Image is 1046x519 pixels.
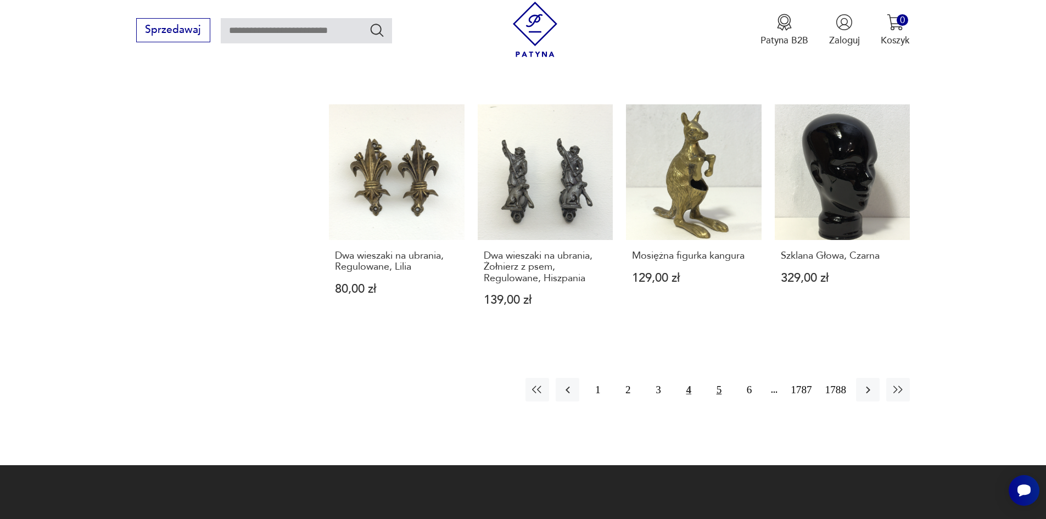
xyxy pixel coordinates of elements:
[136,18,210,42] button: Sprzedawaj
[760,14,808,47] button: Patyna B2B
[626,104,762,332] a: Mosiężna figurka kanguraMosiężna figurka kangura129,00 zł
[484,294,607,306] p: 139,00 zł
[881,14,910,47] button: 0Koszyk
[836,14,853,31] img: Ikonka użytkownika
[507,2,563,57] img: Patyna - sklep z meblami i dekoracjami vintage
[707,378,731,401] button: 5
[677,378,701,401] button: 4
[329,104,465,332] a: Dwa wieszaki na ubrania, Regulowane, LiliaDwa wieszaki na ubrania, Regulowane, Lilia80,00 zł
[1009,475,1039,506] iframe: Smartsupp widget button
[887,14,904,31] img: Ikona koszyka
[646,378,670,401] button: 3
[829,14,860,47] button: Zaloguj
[787,378,815,401] button: 1787
[586,378,609,401] button: 1
[881,34,910,47] p: Koszyk
[484,250,607,284] h3: Dwa wieszaki na ubrania, Żołnierz z psem, Regulowane, Hiszpania
[737,378,761,401] button: 6
[781,250,904,261] h3: Szklana Głowa, Czarna
[632,250,756,261] h3: Mosiężna figurka kangura
[478,104,613,332] a: Dwa wieszaki na ubrania, Żołnierz z psem, Regulowane, HiszpaniaDwa wieszaki na ubrania, Żołnierz ...
[760,14,808,47] a: Ikona medaluPatyna B2B
[335,283,458,295] p: 80,00 zł
[369,22,385,38] button: Szukaj
[632,272,756,284] p: 129,00 zł
[822,378,849,401] button: 1788
[897,14,908,26] div: 0
[776,14,793,31] img: Ikona medalu
[136,26,210,35] a: Sprzedawaj
[829,34,860,47] p: Zaloguj
[616,378,640,401] button: 2
[775,104,910,332] a: Szklana Głowa, CzarnaSzklana Głowa, Czarna329,00 zł
[781,272,904,284] p: 329,00 zł
[760,34,808,47] p: Patyna B2B
[335,250,458,273] h3: Dwa wieszaki na ubrania, Regulowane, Lilia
